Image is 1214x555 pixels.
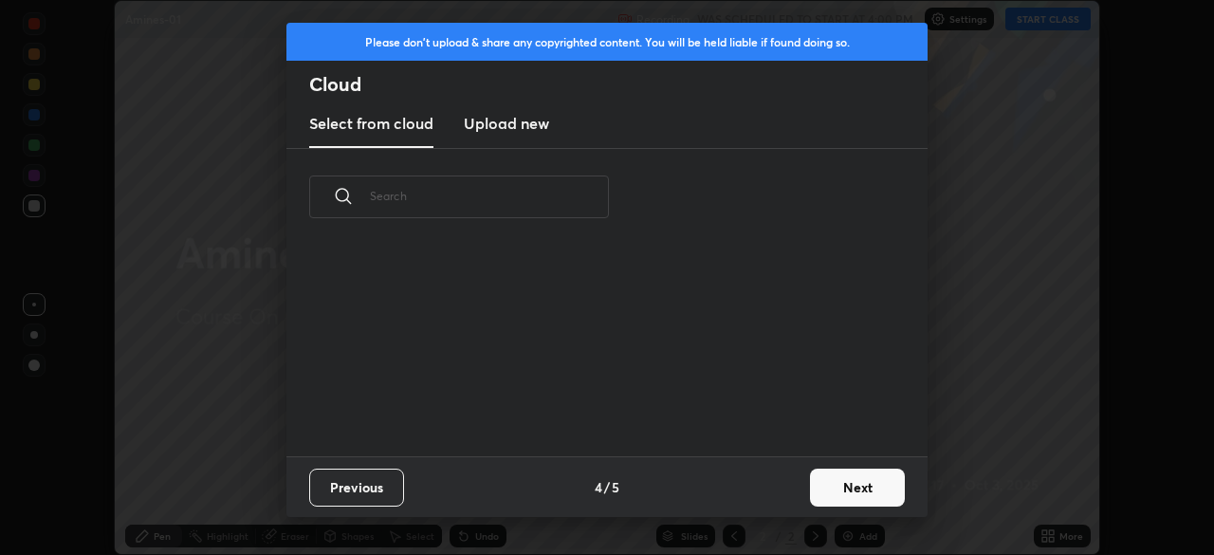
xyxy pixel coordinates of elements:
h4: / [604,477,610,497]
input: Search [370,156,609,236]
h4: 4 [595,477,602,497]
h3: Upload new [464,112,549,135]
button: Previous [309,469,404,507]
div: Please don't upload & share any copyrighted content. You will be held liable if found doing so. [286,23,928,61]
button: Next [810,469,905,507]
h3: Select from cloud [309,112,433,135]
h4: 5 [612,477,619,497]
h2: Cloud [309,72,928,97]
